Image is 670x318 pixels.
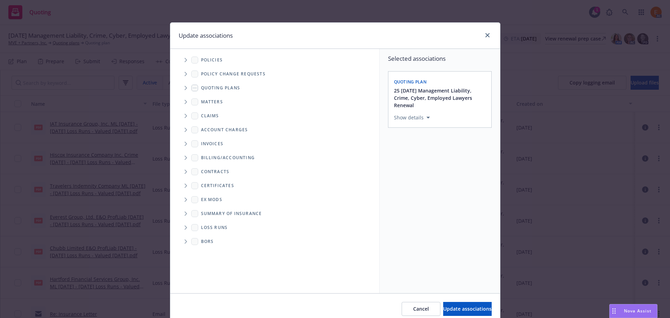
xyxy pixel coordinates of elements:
span: Policy change requests [201,72,266,76]
span: Cancel [413,305,429,312]
button: Nova Assist [609,304,657,318]
span: Ex Mods [201,198,222,202]
span: Policies [201,58,223,62]
span: Certificates [201,184,234,188]
span: Billing/Accounting [201,156,255,160]
span: Nova Assist [624,308,652,314]
span: Claims [201,114,219,118]
span: Invoices [201,142,224,146]
span: Account charges [201,128,248,132]
button: Show details [391,113,433,122]
div: Folder Tree Example [170,151,379,249]
h1: Update associations [179,31,233,40]
span: Summary of insurance [201,212,262,216]
div: Tree Example [170,53,379,151]
a: close [483,31,492,39]
button: Cancel [402,302,440,316]
span: Selected associations [388,54,492,63]
span: Contracts [201,170,230,174]
span: Quoting plan [394,79,427,85]
span: Loss Runs [201,225,228,230]
span: BORs [201,239,214,244]
span: Matters [201,100,223,104]
span: Quoting plans [201,86,240,90]
span: Update associations [443,305,492,312]
button: Update associations [443,302,492,316]
button: 25 [DATE] Management Liability, Crime, Cyber, Employed Lawyers Renewal [394,87,487,109]
div: Drag to move [610,304,618,318]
